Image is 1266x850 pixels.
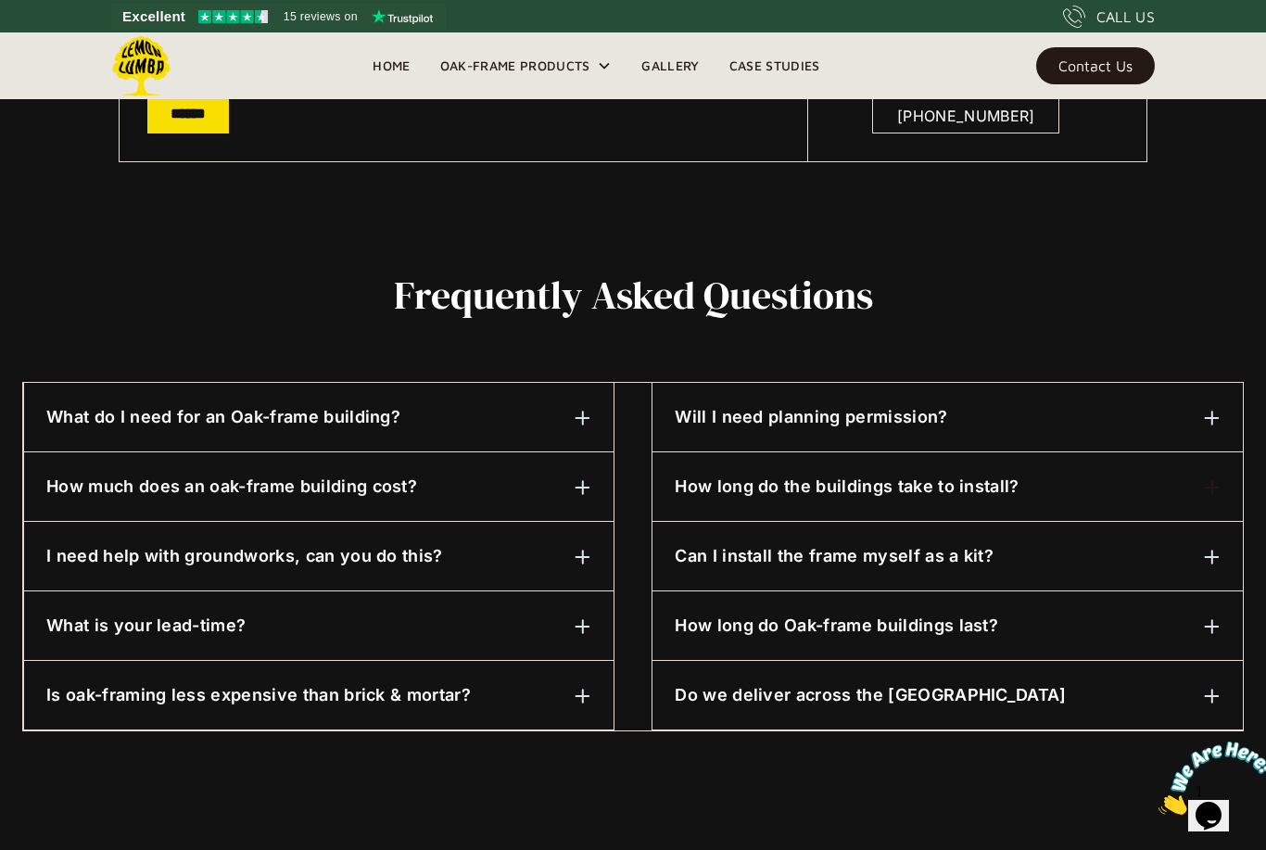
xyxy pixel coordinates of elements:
h6: How long do Oak-frame buildings last? [675,614,998,638]
a: CALL US [1063,6,1155,28]
div: CALL US [1096,6,1155,28]
h6: Will I need planning permission? [675,405,947,429]
a: Home [358,52,424,80]
a: Contact Us [1036,47,1155,84]
img: Trustpilot logo [372,9,433,24]
span: 1 [7,7,15,23]
img: Chat attention grabber [7,7,122,81]
h6: Do we deliver across the [GEOGRAPHIC_DATA] [675,683,1066,707]
h6: How long do the buildings take to install? [675,475,1019,499]
h6: Can I install the frame myself as a kit? [675,544,994,568]
a: [PHONE_NUMBER] [872,98,1059,133]
h6: Is oak-framing less expensive than brick & mortar? [46,683,471,707]
h6: I need help with groundworks, can you do this? [46,544,443,568]
img: Trustpilot 4.5 stars [198,10,268,23]
a: Gallery [627,52,714,80]
div: [PHONE_NUMBER] [897,105,1034,127]
h6: What is your lead-time? [46,614,246,638]
h6: What do I need for an Oak-frame building? [46,405,400,429]
span: 15 reviews on [284,6,358,28]
div: Oak-Frame Products [440,55,590,77]
div: Contact Us [1058,59,1133,72]
a: Case Studies [715,52,835,80]
span: Excellent [122,6,185,28]
iframe: chat widget [1151,734,1266,822]
h6: How much does an oak-frame building cost? [46,475,417,499]
div: Oak-Frame Products [425,32,627,99]
a: See Lemon Lumba reviews on Trustpilot [111,4,446,30]
h2: Frequently asked questions [22,273,1244,316]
